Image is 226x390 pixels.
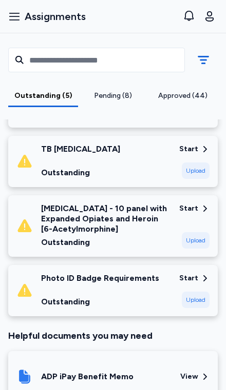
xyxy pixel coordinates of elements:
div: Start [179,144,198,154]
div: Outstanding [41,296,159,308]
div: Outstanding (5) [12,91,74,101]
div: Photo ID Badge Requirements [41,273,159,283]
div: Upload [182,232,210,249]
div: Start [179,273,198,283]
div: View [180,372,198,382]
div: ADP iPay Benefit Memo [41,372,134,382]
div: [MEDICAL_DATA] - 10 panel with Expanded Opiates and Heroin [6-Acetylmorphine] [41,203,171,234]
button: Assignments [4,5,90,28]
div: TB [MEDICAL_DATA] [41,144,120,154]
div: Approved (44) [152,91,214,101]
div: Upload [182,162,210,179]
div: Outstanding [41,167,120,179]
div: Start [179,203,198,214]
div: Pending (8) [82,91,144,101]
div: Outstanding [41,236,171,249]
span: Assignments [25,9,86,24]
div: Upload [182,292,210,308]
div: Helpful documents you may need [8,329,218,343]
